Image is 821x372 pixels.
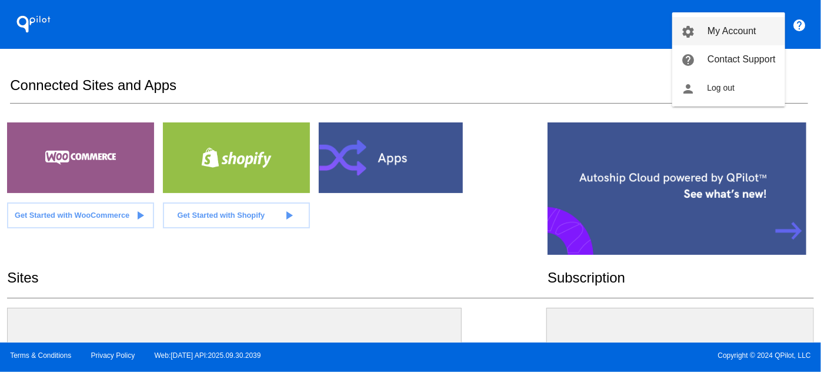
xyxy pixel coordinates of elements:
[682,25,696,39] mat-icon: settings
[682,82,696,96] mat-icon: person
[682,53,696,67] mat-icon: help
[707,26,756,36] span: My Account
[707,54,776,64] span: Contact Support
[707,83,735,92] span: Log out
